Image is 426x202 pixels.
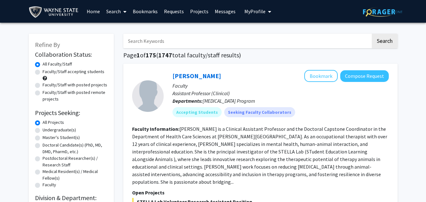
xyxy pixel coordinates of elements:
[29,5,81,19] img: Wayne State University Logo
[43,68,104,75] label: Faculty/Staff accepting students
[35,194,108,202] h2: Division & Department:
[5,174,27,197] iframe: Chat
[172,82,389,89] p: Faculty
[103,0,130,22] a: Search
[43,142,108,155] label: Doctoral Candidate(s) (PhD, MD, DMD, PharmD, etc.)
[158,51,172,59] span: 1747
[212,0,239,22] a: Messages
[84,0,103,22] a: Home
[132,126,179,132] b: Faculty Information:
[172,107,222,117] mat-chip: Accepting Students
[137,51,140,59] span: 1
[172,89,389,97] p: Assistant Professor (Clinical)
[35,41,60,49] span: Refine By
[224,107,295,117] mat-chip: Seeking Faculty Collaborators
[123,34,371,48] input: Search Keywords
[203,98,255,104] span: [MEDICAL_DATA] Program
[132,189,389,196] p: Open Projects
[146,51,156,59] span: 175
[304,70,338,82] button: Add Christine Kivlen to Bookmarks
[43,119,64,126] label: All Projects
[363,7,402,17] img: ForagerOne Logo
[372,34,398,48] button: Search
[43,182,56,188] label: Faculty
[340,70,389,82] button: Compose Request to Christine Kivlen
[172,72,221,80] a: [PERSON_NAME]
[35,51,108,58] h2: Collaboration Status:
[187,0,212,22] a: Projects
[172,98,203,104] b: Departments:
[123,51,398,59] h1: Page of ( total faculty/staff results)
[43,155,108,168] label: Postdoctoral Researcher(s) / Research Staff
[43,168,108,182] label: Medical Resident(s) / Medical Fellow(s)
[161,0,187,22] a: Requests
[132,126,387,185] fg-read-more: [PERSON_NAME] is a Clinical Assistant Professor and the Doctoral Capstone Coordinator in the Depa...
[43,134,80,141] label: Master's Student(s)
[43,82,107,88] label: Faculty/Staff with posted projects
[244,8,266,14] span: My Profile
[130,0,161,22] a: Bookmarks
[35,109,108,117] h2: Projects Seeking:
[43,127,76,133] label: Undergraduate(s)
[43,89,108,102] label: Faculty/Staff with posted remote projects
[43,61,72,67] label: All Faculty/Staff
